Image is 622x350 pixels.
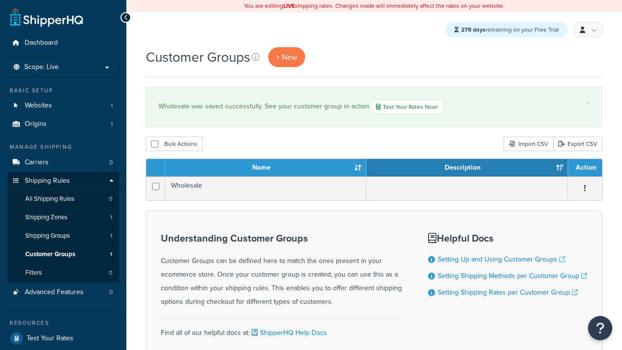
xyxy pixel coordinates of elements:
li: Filters [7,264,119,282]
a: + New [268,47,305,67]
div: Basic Setup [7,87,119,95]
span: 1 [111,102,113,110]
a: Websites 1 [7,97,119,115]
div: Wholesale was saved successfully. See your customer group in action [158,100,590,114]
div: Resources [7,319,119,327]
a: Setting Shipping Methods per Customer Group [438,271,587,281]
a: Export CSV [553,137,603,151]
span: Dashboard [25,39,58,47]
a: Shipping Groups 1 [7,227,119,245]
li: Shipping Groups [7,227,119,245]
a: Setting Shipping Rates per Customer Group [438,287,578,297]
span: 1 [110,232,112,240]
span: 0 [109,288,113,297]
h1: Customer Groups [146,48,250,67]
a: Origins 1 [7,115,119,133]
a: Customer Groups 1 [7,245,119,263]
span: 0 [109,269,112,277]
li: Customer Groups [7,245,119,263]
a: ShipperHQ Home [10,7,83,27]
span: Shipping Groups [25,232,70,240]
div: Manage Shipping [7,143,119,151]
span: + New [276,52,297,63]
div: Import CSV [503,137,553,151]
a: ShipperHQ Help Docs [250,328,327,338]
h3: Helpful Docs [428,233,587,244]
span: 1 [110,213,112,222]
a: Shipping Zones 1 [7,209,119,227]
a: Setting Up and Using Customer Groups [438,254,565,264]
a: Dashboard [7,34,119,52]
span: Websites [25,102,52,110]
a: Test Your Rates Now! [371,100,443,114]
th: Action [568,159,602,176]
li: Websites [7,97,119,115]
span: Shipping Rules [25,177,70,185]
li: Advanced Features [7,283,119,301]
div: Find all of our helpful docs at: [161,318,404,340]
span: Customer Groups [25,250,75,259]
a: Carriers 0 [7,154,119,172]
a: Test Your Rates [7,330,119,347]
span: 1 [110,250,112,259]
li: Shipping Rules [7,172,119,283]
button: Bulk Actions [146,137,203,151]
a: Advanced Features 0 [7,283,119,301]
span: Carriers [25,158,49,167]
span: Test Your Rates [27,334,73,343]
a: All Shipping Rules 0 [7,190,119,208]
th: Description: activate to sort column ascending [366,159,568,176]
strong: 278 days [461,25,485,34]
td: Wholesale [165,176,366,200]
span: 0 [109,195,112,203]
span: Origins [25,120,47,128]
li: Carriers [7,154,119,172]
a: × [586,100,590,107]
a: Shipping Rules [7,172,119,190]
b: LIVE [283,1,295,10]
div: Customer Groups can be defined here to match the ones present in your ecommerce store. Once your ... [161,233,404,309]
span: 0 [109,158,113,167]
span: Shipping Zones [25,213,68,222]
span: Advanced Features [25,288,84,297]
button: Open Resource Center [588,316,612,340]
a: Filters 0 [7,264,119,282]
li: Shipping Zones [7,209,119,227]
span: 1 [111,120,113,128]
li: All Shipping Rules [7,190,119,208]
span: Filters [25,269,42,277]
th: Name: activate to sort column ascending [165,159,366,176]
span: Scope: Live [24,63,59,71]
div: remaining on your Free Trial [446,22,568,37]
li: Origins [7,115,119,133]
h3: Understanding Customer Groups [161,233,404,244]
span: All Shipping Rules [25,195,74,203]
